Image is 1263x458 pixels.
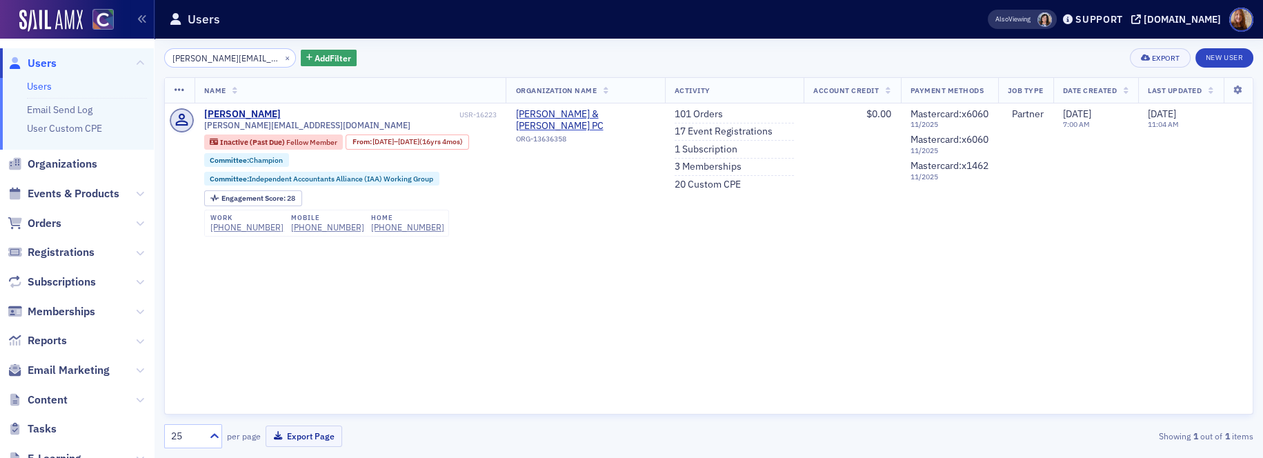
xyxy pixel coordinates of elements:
div: [DOMAIN_NAME] [1144,13,1221,26]
span: Add Filter [315,52,351,64]
div: Committee: [204,153,290,167]
a: New User [1195,48,1253,68]
div: Partner [1008,108,1044,121]
span: Stacy Svendsen [1037,12,1052,27]
span: 11 / 2025 [911,172,988,181]
a: [PHONE_NUMBER] [371,222,444,232]
div: Support [1075,13,1123,26]
div: Engagement Score: 28 [204,190,302,206]
a: Registrations [8,245,95,260]
span: $0.00 [866,108,891,120]
span: 11 / 2025 [911,146,988,155]
span: [DATE] [398,137,419,146]
div: 28 [221,195,295,202]
div: Export [1152,54,1180,62]
div: Showing out of items [900,430,1253,442]
span: Events & Products [28,186,119,201]
a: Organizations [8,157,97,172]
a: 3 Memberships [675,161,742,173]
span: Subscriptions [28,275,96,290]
div: ORG-13636358 [515,135,655,148]
button: [DOMAIN_NAME] [1131,14,1226,24]
span: 11 / 2025 [911,120,988,129]
span: Name [204,86,226,95]
time: 7:00 AM [1063,119,1090,129]
button: AddFilter [301,50,357,67]
span: Orders [28,216,61,231]
img: SailAMX [19,10,83,32]
div: Inactive (Past Due): Inactive (Past Due): Fellow Member [204,135,344,150]
span: Engagement Score : [221,193,287,203]
span: Job Type [1008,86,1044,95]
span: Inactive (Past Due) [220,137,286,147]
input: Search… [164,48,296,68]
img: SailAMX [92,9,114,30]
a: View Homepage [83,9,114,32]
span: Fellow Member [286,137,337,147]
div: USR-16223 [283,110,496,119]
strong: 1 [1191,430,1200,442]
span: Users [28,56,57,71]
a: Users [8,56,57,71]
a: User Custom CPE [27,122,102,135]
span: Reports [28,333,67,348]
a: 20 Custom CPE [675,179,741,191]
a: 1 Subscription [675,143,737,156]
a: Memberships [8,304,95,319]
div: 25 [171,429,201,444]
span: Date Created [1063,86,1117,95]
span: [DATE] [372,137,394,146]
a: Subscriptions [8,275,96,290]
div: Also [995,14,1008,23]
a: Content [8,392,68,408]
div: From: 2009-03-31 00:00:00 [346,135,469,150]
span: Organizations [28,157,97,172]
div: home [371,214,444,222]
div: Committee: [204,172,440,186]
span: Activity [675,86,710,95]
a: [PERSON_NAME] & [PERSON_NAME] PC [515,108,655,132]
label: per page [227,430,261,442]
span: [DATE] [1148,108,1176,120]
a: Email Send Log [27,103,92,116]
a: Reports [8,333,67,348]
time: 11:04 AM [1148,119,1179,129]
a: Email Marketing [8,363,110,378]
span: [DATE] [1063,108,1091,120]
div: mobile [291,214,364,222]
span: Payment Methods [911,86,984,95]
button: Export Page [266,426,342,447]
a: Committee:Champion [210,156,283,165]
span: Tasks [28,421,57,437]
span: Organization Name [515,86,597,95]
span: Mastercard : x1462 [911,159,988,172]
span: From : [352,137,373,146]
h1: Users [188,11,220,28]
span: Last Updated [1148,86,1202,95]
a: [PERSON_NAME] [204,108,281,121]
span: Registrations [28,245,95,260]
span: Committee : [210,155,249,165]
div: [PHONE_NUMBER] [291,222,364,232]
span: Email Marketing [28,363,110,378]
a: Orders [8,216,61,231]
strong: 1 [1222,430,1232,442]
a: [PHONE_NUMBER] [210,222,284,232]
a: Users [27,80,52,92]
span: Profile [1229,8,1253,32]
span: [PERSON_NAME][EMAIL_ADDRESS][DOMAIN_NAME] [204,120,410,130]
span: Viewing [995,14,1031,24]
button: × [281,51,294,63]
a: Committee:Independent Accountants Alliance (IAA) Working Group [210,175,433,183]
a: 17 Event Registrations [675,126,773,138]
div: – (16yrs 4mos) [372,137,462,146]
span: Mastercard : x6060 [911,108,988,120]
span: Tucker Bechtolt & DiPonio PC [515,108,655,132]
a: Inactive (Past Due) Fellow Member [210,137,337,146]
span: Mastercard : x6060 [911,133,988,146]
span: Account Credit [813,86,879,95]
